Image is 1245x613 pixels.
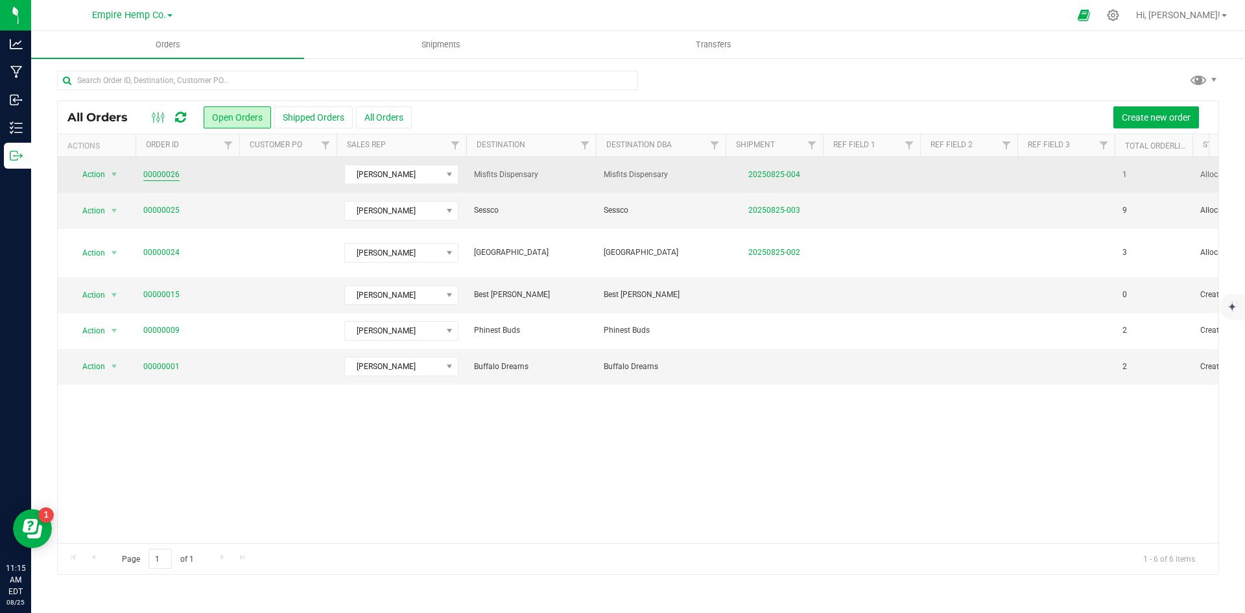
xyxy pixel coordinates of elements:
a: Ref Field 2 [931,140,973,149]
inline-svg: Inventory [10,121,23,134]
span: 2 [1122,324,1127,337]
a: Filter [315,134,337,156]
span: Hi, [PERSON_NAME]! [1136,10,1220,20]
button: Create new order [1113,106,1199,128]
inline-svg: Analytics [10,38,23,51]
span: [PERSON_NAME] [345,165,442,184]
span: Misfits Dispensary [604,169,718,181]
span: Phinest Buds [604,324,718,337]
a: Filter [996,134,1017,156]
a: Destination [477,140,525,149]
span: Sessco [604,204,718,217]
p: 11:15 AM EDT [6,562,25,597]
a: 00000015 [143,289,180,301]
p: 08/25 [6,597,25,607]
button: All Orders [356,106,412,128]
a: Filter [575,134,596,156]
span: All Orders [67,110,141,125]
span: Action [71,286,106,304]
span: Action [71,244,106,262]
a: 00000009 [143,324,180,337]
span: Open Ecommerce Menu [1069,3,1098,28]
input: 1 [148,549,172,569]
span: Best [PERSON_NAME] [474,289,588,301]
span: Action [71,322,106,340]
span: Transfers [678,39,749,51]
a: Ref Field 1 [833,140,875,149]
iframe: Resource center [13,509,52,548]
div: Manage settings [1105,9,1121,21]
span: [GEOGRAPHIC_DATA] [604,246,718,259]
button: Open Orders [204,106,271,128]
a: 00000024 [143,246,180,259]
span: [PERSON_NAME] [345,202,442,220]
a: Ref Field 3 [1028,140,1070,149]
a: Order ID [146,140,179,149]
a: Shipment [736,140,775,149]
a: Filter [445,134,466,156]
span: select [106,202,123,220]
span: 1 [1122,169,1127,181]
a: Destination DBA [606,140,672,149]
a: 00000025 [143,204,180,217]
a: Status [1203,140,1231,149]
a: Filter [899,134,920,156]
a: 20250825-003 [748,206,800,215]
span: Buffalo Dreams [474,361,588,373]
a: Customer PO [250,140,302,149]
a: 00000001 [143,361,180,373]
span: Action [71,357,106,376]
span: [PERSON_NAME] [345,244,442,262]
a: Orders [31,31,304,58]
inline-svg: Outbound [10,149,23,162]
span: select [106,357,123,376]
a: Total Orderlines [1125,141,1195,150]
span: Buffalo Dreams [604,361,718,373]
span: Action [71,165,106,184]
a: Sales Rep [347,140,386,149]
span: Action [71,202,106,220]
span: [GEOGRAPHIC_DATA] [474,246,588,259]
span: [PERSON_NAME] [345,357,442,376]
span: select [106,322,123,340]
iframe: Resource center unread badge [38,507,54,523]
span: Sessco [474,204,588,217]
span: [PERSON_NAME] [345,322,442,340]
a: Filter [1093,134,1115,156]
span: 1 - 6 of 6 items [1133,549,1205,568]
span: Create new order [1122,112,1191,123]
span: Shipments [404,39,478,51]
a: Filter [704,134,726,156]
a: Filter [218,134,239,156]
span: [PERSON_NAME] [345,286,442,304]
button: Shipped Orders [274,106,353,128]
span: select [106,165,123,184]
a: 20250825-004 [748,170,800,179]
span: select [106,244,123,262]
span: Phinest Buds [474,324,588,337]
a: Shipments [304,31,577,58]
span: Page of 1 [111,549,204,569]
a: 20250825-002 [748,248,800,257]
span: 9 [1122,204,1127,217]
inline-svg: Manufacturing [10,66,23,78]
span: 2 [1122,361,1127,373]
span: select [106,286,123,304]
span: 3 [1122,246,1127,259]
span: Best [PERSON_NAME] [604,289,718,301]
span: Misfits Dispensary [474,169,588,181]
inline-svg: Inbound [10,93,23,106]
span: Orders [138,39,198,51]
div: Actions [67,141,130,150]
a: Transfers [577,31,850,58]
span: 0 [1122,289,1127,301]
span: Empire Hemp Co. [92,10,166,21]
input: Search Order ID, Destination, Customer PO... [57,71,638,90]
a: 00000026 [143,169,180,181]
a: Filter [801,134,823,156]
